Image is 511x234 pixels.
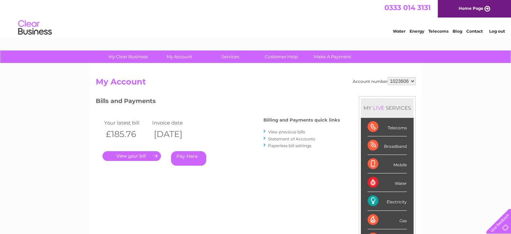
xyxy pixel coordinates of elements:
img: logo.png [18,18,52,38]
a: Services [203,51,258,63]
a: Make A Payment [305,51,360,63]
a: Paperless bill settings [268,143,311,148]
a: Customer Help [254,51,309,63]
div: Water [368,173,407,192]
a: Blog [453,29,462,34]
a: . [102,151,161,161]
a: 0333 014 3131 [384,3,431,12]
div: Telecoms [368,118,407,136]
a: Statement of Accounts [268,136,315,141]
td: Invoice date [151,118,199,127]
h2: My Account [96,77,416,90]
a: My Account [152,51,207,63]
a: My Clear Business [100,51,156,63]
div: LIVE [372,105,386,111]
td: Your latest bill [102,118,151,127]
th: £185.76 [102,127,151,141]
a: Energy [410,29,424,34]
h3: Bills and Payments [96,96,340,108]
a: View previous bills [268,129,305,134]
div: MY SERVICES [361,98,414,118]
a: Log out [489,29,505,34]
div: Broadband [368,136,407,155]
div: Account number [353,77,416,85]
a: Telecoms [428,29,449,34]
a: Water [393,29,406,34]
a: Pay Here [171,151,206,166]
th: [DATE] [151,127,199,141]
div: Gas [368,211,407,229]
div: Electricity [368,192,407,210]
div: Mobile [368,155,407,173]
h4: Billing and Payments quick links [263,118,340,123]
a: Contact [466,29,483,34]
div: Clear Business is a trading name of Verastar Limited (registered in [GEOGRAPHIC_DATA] No. 3667643... [97,4,415,33]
